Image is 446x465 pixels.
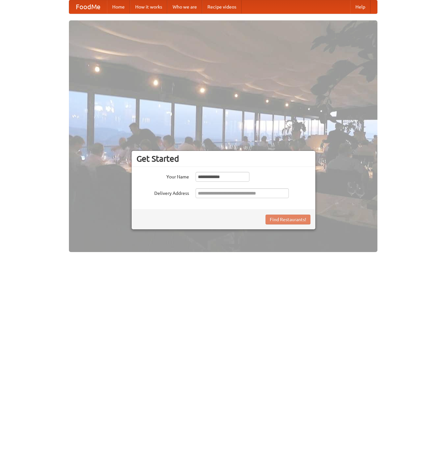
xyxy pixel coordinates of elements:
[130,0,167,13] a: How it works
[137,154,310,164] h3: Get Started
[107,0,130,13] a: Home
[69,0,107,13] a: FoodMe
[350,0,371,13] a: Help
[167,0,202,13] a: Who we are
[202,0,242,13] a: Recipe videos
[265,215,310,224] button: Find Restaurants!
[137,188,189,197] label: Delivery Address
[137,172,189,180] label: Your Name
